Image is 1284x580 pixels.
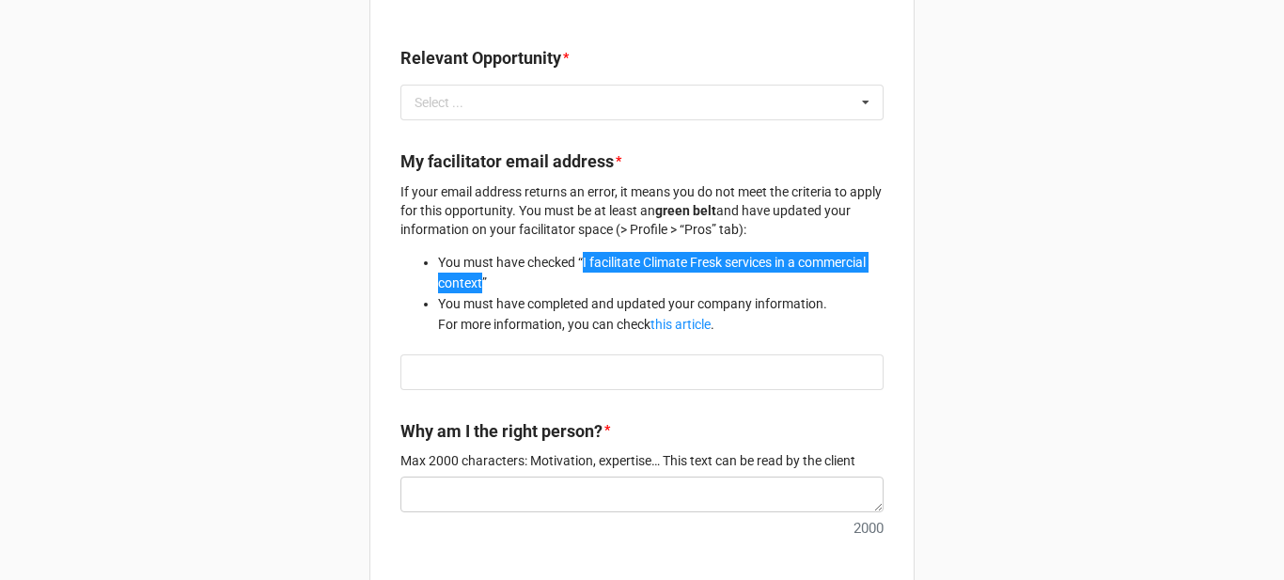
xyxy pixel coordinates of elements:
small: 2000 [853,518,884,541]
div: Select ... [410,92,491,114]
label: Relevant Opportunity [400,45,561,71]
li: You must have completed and updated your company information. For more information, you can check . [438,293,884,335]
p: Max 2000 characters: Motivation, expertise… This text can be read by the client [400,451,884,470]
a: this article [650,317,711,332]
p: If your email address returns an error, it means you do not meet the criteria to apply for this o... [400,182,884,239]
label: Why am I the right person? [400,418,603,445]
label: My facilitator email address [400,149,614,175]
li: You must have checked “I facilitate Climate Fresk services in a commercial context” [438,252,884,293]
strong: green belt [655,203,716,218]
